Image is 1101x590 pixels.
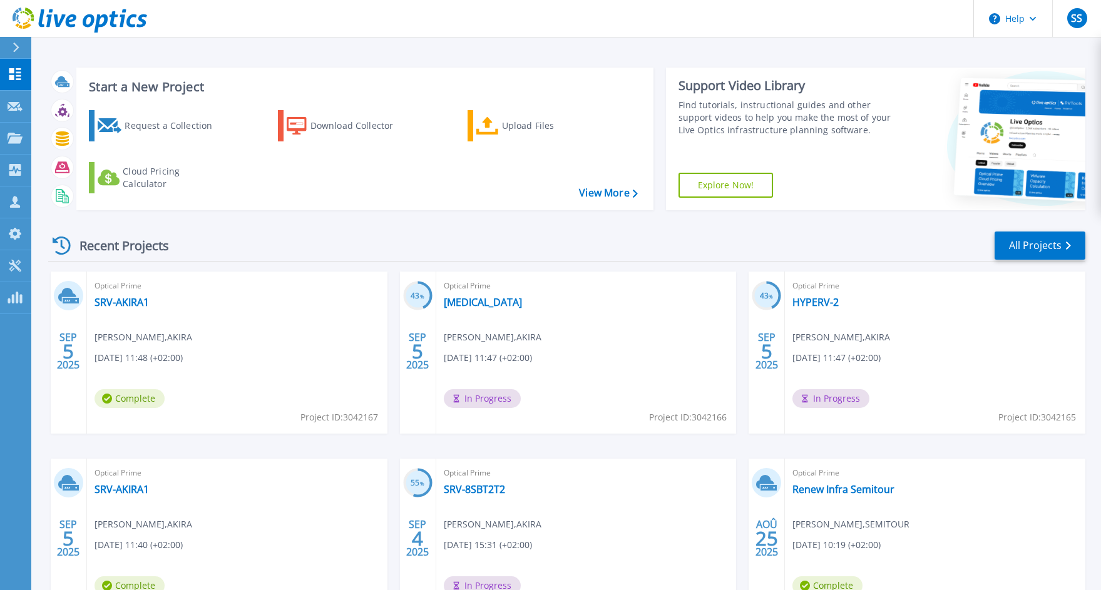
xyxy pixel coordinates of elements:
[792,296,839,308] a: HYPERV-2
[89,110,228,141] a: Request a Collection
[1071,13,1082,23] span: SS
[412,346,423,357] span: 5
[792,483,894,496] a: Renew Infra Semitour
[649,410,727,424] span: Project ID: 3042166
[752,289,781,303] h3: 43
[502,113,602,138] div: Upload Files
[420,293,424,300] span: %
[444,330,541,344] span: [PERSON_NAME] , AKIRA
[755,533,778,544] span: 25
[792,351,881,365] span: [DATE] 11:47 (+02:00)
[95,517,192,531] span: [PERSON_NAME] , AKIRA
[95,389,165,408] span: Complete
[444,296,522,308] a: [MEDICAL_DATA]
[278,110,417,141] a: Download Collector
[123,165,223,190] div: Cloud Pricing Calculator
[792,279,1078,293] span: Optical Prime
[679,173,774,198] a: Explore Now!
[444,279,729,293] span: Optical Prime
[48,230,186,261] div: Recent Projects
[444,351,532,365] span: [DATE] 11:47 (+02:00)
[95,483,149,496] a: SRV-AKIRA1
[468,110,607,141] a: Upload Files
[95,330,192,344] span: [PERSON_NAME] , AKIRA
[56,328,80,374] div: SEP 2025
[792,517,909,531] span: [PERSON_NAME] , SEMITOUR
[995,231,1085,260] a: All Projects
[406,516,429,561] div: SEP 2025
[406,328,429,374] div: SEP 2025
[679,99,891,136] div: Find tutorials, instructional guides and other support videos to help you make the most of your L...
[444,538,532,552] span: [DATE] 15:31 (+02:00)
[403,289,433,303] h3: 43
[444,389,521,408] span: In Progress
[444,466,729,480] span: Optical Prime
[792,389,869,408] span: In Progress
[95,351,183,365] span: [DATE] 11:48 (+02:00)
[792,330,890,344] span: [PERSON_NAME] , AKIRA
[792,538,881,552] span: [DATE] 10:19 (+02:00)
[95,466,380,480] span: Optical Prime
[403,476,433,491] h3: 55
[420,480,424,487] span: %
[412,533,423,544] span: 4
[63,533,74,544] span: 5
[679,78,891,94] div: Support Video Library
[95,279,380,293] span: Optical Prime
[310,113,411,138] div: Download Collector
[89,162,228,193] a: Cloud Pricing Calculator
[63,346,74,357] span: 5
[579,187,637,199] a: View More
[755,328,779,374] div: SEP 2025
[998,410,1076,424] span: Project ID: 3042165
[761,346,772,357] span: 5
[444,517,541,531] span: [PERSON_NAME] , AKIRA
[95,296,149,308] a: SRV-AKIRA1
[56,516,80,561] div: SEP 2025
[125,113,225,138] div: Request a Collection
[792,466,1078,480] span: Optical Prime
[444,483,505,496] a: SRV-8SBT2T2
[95,538,183,552] span: [DATE] 11:40 (+02:00)
[755,516,779,561] div: AOÛ 2025
[769,293,773,300] span: %
[89,80,637,94] h3: Start a New Project
[300,410,378,424] span: Project ID: 3042167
